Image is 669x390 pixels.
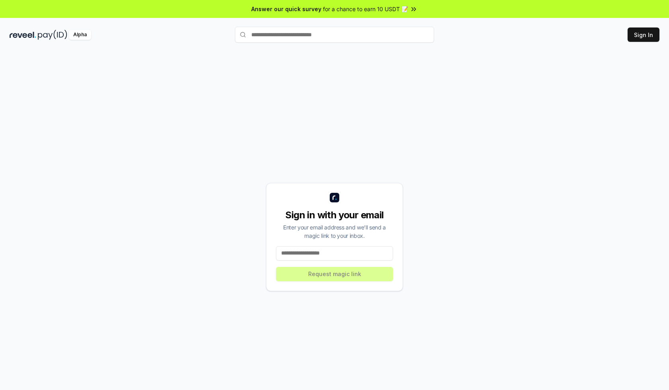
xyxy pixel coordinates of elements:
[10,30,36,40] img: reveel_dark
[330,193,339,202] img: logo_small
[628,27,659,42] button: Sign In
[251,5,321,13] span: Answer our quick survey
[276,209,393,221] div: Sign in with your email
[38,30,67,40] img: pay_id
[323,5,408,13] span: for a chance to earn 10 USDT 📝
[69,30,91,40] div: Alpha
[276,223,393,240] div: Enter your email address and we’ll send a magic link to your inbox.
